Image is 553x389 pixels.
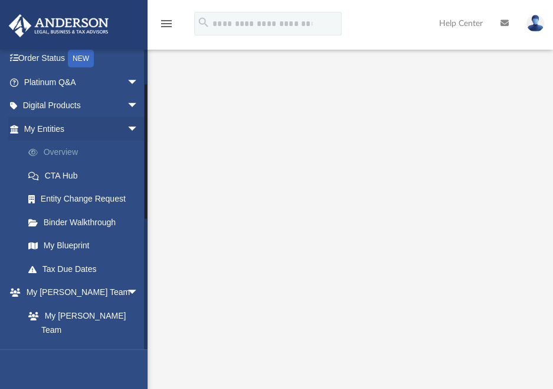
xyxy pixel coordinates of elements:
a: menu [159,22,174,31]
a: Binder Walkthrough [17,210,156,234]
a: My [PERSON_NAME] Team [17,304,145,342]
a: Entity Change Request [17,187,156,211]
a: Anderson System [17,342,150,365]
a: My Blueprint [17,234,150,258]
i: menu [159,17,174,31]
a: Platinum Q&Aarrow_drop_down [8,70,156,94]
a: Tax Due Dates [17,257,156,281]
a: Digital Productsarrow_drop_down [8,94,156,118]
a: My [PERSON_NAME] Teamarrow_drop_down [8,281,150,304]
a: My Entitiesarrow_drop_down [8,117,156,141]
a: CTA Hub [17,164,156,187]
img: User Pic [526,15,544,32]
a: Overview [17,141,156,164]
span: arrow_drop_down [127,70,150,95]
div: NEW [68,50,94,67]
span: arrow_drop_down [127,281,150,305]
img: Anderson Advisors Platinum Portal [5,14,112,37]
span: arrow_drop_down [127,117,150,141]
a: Order StatusNEW [8,47,156,71]
span: arrow_drop_down [127,94,150,118]
i: search [197,16,210,29]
